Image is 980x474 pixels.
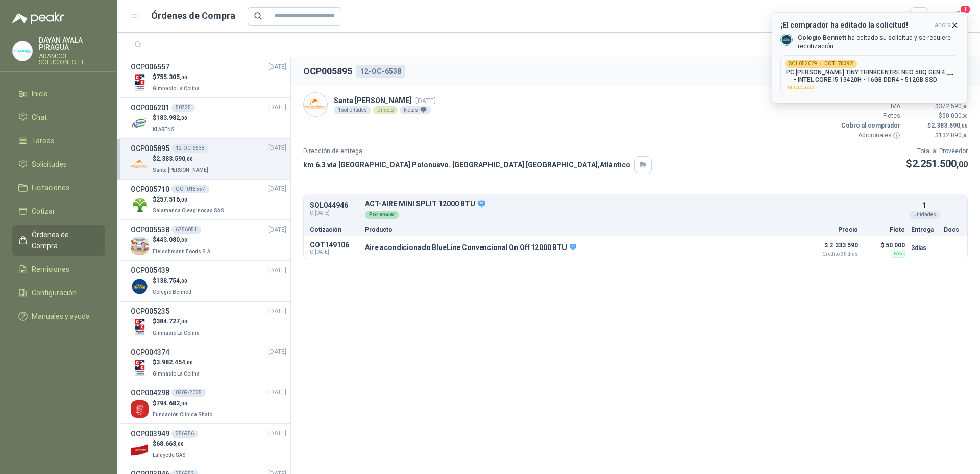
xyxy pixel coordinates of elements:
[156,277,187,284] span: 138.754
[156,155,193,162] span: 2.383.590
[153,358,202,367] p: $
[131,265,286,297] a: OCP005439[DATE] Company Logo$138.754,00Colegio Bennett
[131,265,169,276] h3: OCP005439
[131,387,169,398] h3: OCP004298
[785,84,815,90] span: Por recotizar
[153,195,226,205] p: $
[156,236,187,243] span: 443.080
[180,319,187,325] span: ,00
[798,34,959,51] p: ha editado su solicitud y se requiere recotización.
[39,37,105,51] p: DAYAN AYALA PIRAGUA
[131,318,149,336] img: Company Logo
[156,359,193,366] span: 3.982.454
[906,131,968,140] p: $
[960,5,971,14] span: 1
[131,441,149,459] img: Company Logo
[268,429,286,438] span: [DATE]
[153,86,200,91] span: Gimnasio La Colina
[356,65,405,78] div: 12-OC-6538
[942,112,968,119] span: 50.000
[268,347,286,357] span: [DATE]
[400,106,431,114] div: Notas
[32,264,69,275] span: Remisiones
[12,12,64,24] img: Logo peakr
[334,95,436,106] p: Santa [PERSON_NAME]
[12,307,105,326] a: Manuales y ayuda
[304,93,327,116] img: Company Logo
[131,102,286,134] a: OCP00620150725[DATE] Company Logo$183.982,00KLARENS
[131,102,169,113] h3: OCP006201
[153,412,212,417] span: Fundación Clínica Shaio
[153,330,200,336] span: Gimnasio La Colina
[156,114,187,121] span: 183.982
[310,249,359,255] span: C: [DATE]
[171,389,206,397] div: 0209-2025
[780,21,930,30] h3: ¡El comprador ha editado la solicitud!
[310,202,359,209] p: SOL044946
[131,306,286,338] a: OCP005235[DATE] Company Logo$384.727,00Gimnasio La Colina
[131,346,169,358] h3: OCP004374
[939,132,968,139] span: 132.090
[176,441,184,447] span: ,00
[131,74,149,92] img: Company Logo
[153,113,187,123] p: $
[185,360,193,365] span: ,00
[131,387,286,419] a: OCP0042980209-2025[DATE] Company Logo$794.682,00Fundación Clínica Shaio
[131,196,149,214] img: Company Logo
[171,144,209,153] div: 12-OC-6538
[268,266,286,276] span: [DATE]
[911,227,938,233] p: Entrega
[156,440,184,447] span: 68.663
[268,62,286,72] span: [DATE]
[12,155,105,174] a: Solicitudes
[922,199,926,211] p: 1
[131,61,286,93] a: OCP006557[DATE] Company Logo$755.305,00Gimnasio La Colina
[12,131,105,151] a: Tareas
[906,146,968,156] p: Total al Proveedor
[824,61,853,66] b: COT170392
[906,111,968,121] p: $
[909,211,940,219] div: Unidades
[156,73,187,81] span: 755.305
[32,159,67,170] span: Solicitudes
[785,60,857,68] div: SOL052029 →
[153,127,175,132] span: KLARENS
[268,143,286,153] span: [DATE]
[303,146,652,156] p: Dirección de entrega
[415,97,436,105] span: [DATE]
[906,156,968,172] p: $
[12,178,105,197] a: Licitaciones
[839,121,900,131] p: Cobro al comprador
[931,122,968,129] span: 2.383.590
[12,283,105,303] a: Configuración
[131,115,149,133] img: Company Logo
[180,74,187,80] span: ,00
[131,237,149,255] img: Company Logo
[131,428,286,460] a: OCP003949256956[DATE] Company Logo$68.663,00Lafayette SAS
[807,227,858,233] p: Precio
[781,34,792,45] img: Company Logo
[807,252,858,257] span: Crédito 30 días
[944,227,961,233] p: Docs
[131,428,169,439] h3: OCP003949
[334,106,371,114] div: 1 solicitudes
[962,113,968,119] span: ,00
[171,104,195,112] div: 50725
[807,239,858,257] p: $ 2.333.590
[365,243,576,253] p: Aire acondicionado BlueLine Convencional On Off 12000 BTU
[891,250,905,258] div: Flex
[185,156,193,162] span: ,00
[32,88,48,99] span: Inicio
[180,115,187,121] span: ,00
[864,227,905,233] p: Flete
[303,159,630,170] p: km 6.3 via [GEOGRAPHIC_DATA] Polonuevo. [GEOGRAPHIC_DATA] [GEOGRAPHIC_DATA] , Atlántico
[131,359,149,377] img: Company Logo
[131,400,149,418] img: Company Logo
[151,9,235,23] h1: Órdenes de Compra
[864,239,905,252] p: $ 50.000
[153,235,214,245] p: $
[780,55,959,94] button: SOL052029→COT170392PC [PERSON_NAME] TINY THINKCENTRE NEO 50Q GEN 4 - INTEL CORE I5 13420H - 16GB ...
[153,317,202,327] p: $
[32,112,47,123] span: Chat
[131,184,169,195] h3: OCP005710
